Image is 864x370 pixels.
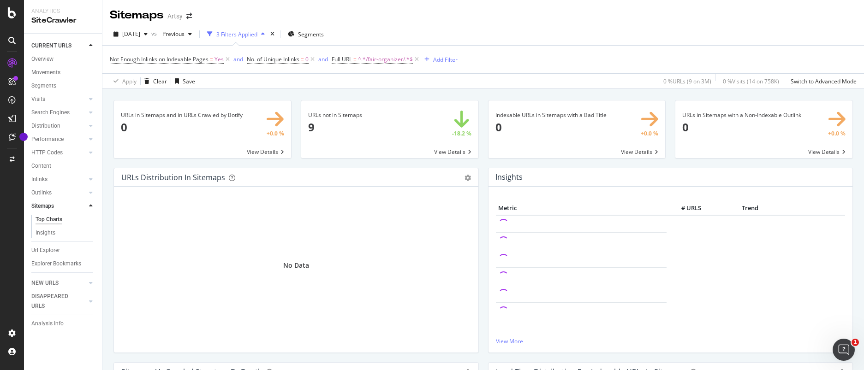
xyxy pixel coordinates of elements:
div: Analytics [31,7,95,15]
a: View More [496,337,846,345]
div: Segments [31,81,56,91]
a: Movements [31,68,95,77]
span: 2025 Aug. 28th [122,30,140,38]
a: Segments [31,81,95,91]
a: Content [31,161,95,171]
th: Trend [703,201,797,215]
span: Segments [298,30,324,38]
a: Inlinks [31,175,86,184]
a: HTTP Codes [31,148,86,158]
a: Top Charts [36,215,95,224]
div: Sitemaps [110,7,164,23]
div: and [233,55,243,63]
span: Full URL [332,55,352,63]
button: [DATE] [110,27,151,41]
a: Sitemaps [31,201,86,211]
span: = [301,55,304,63]
div: Switch to Advanced Mode [791,77,857,85]
div: Search Engines [31,108,70,117]
a: Analysis Info [31,319,95,329]
div: NEW URLS [31,278,59,288]
span: vs [151,29,159,37]
a: Overview [31,54,95,64]
a: Outlinks [31,188,86,198]
div: times [268,29,276,39]
span: No. of Unique Inlinks [247,55,299,63]
button: Save [171,74,195,88]
div: 3 Filters Applied [216,30,257,38]
button: Previous [159,27,196,41]
a: Visits [31,94,86,104]
iframe: Intercom live chat [833,339,855,361]
span: Not Enough Inlinks on Indexable Pages [110,55,209,63]
div: 0 % Visits ( 14 on 758K ) [723,77,779,85]
button: Segments [284,27,328,41]
span: 1 [852,339,859,346]
div: Movements [31,68,60,77]
div: Tooltip anchor [19,133,28,141]
div: Inlinks [31,175,48,184]
div: arrow-right-arrow-left [186,13,192,19]
button: 3 Filters Applied [203,27,268,41]
a: Explorer Bookmarks [31,259,95,269]
div: Insights [36,228,55,238]
div: Url Explorer [31,246,60,255]
div: No Data [283,261,309,270]
span: Yes [215,53,224,66]
div: Content [31,161,51,171]
div: Sitemaps [31,201,54,211]
a: Performance [31,135,86,144]
a: DISAPPEARED URLS [31,292,86,311]
a: Search Engines [31,108,86,117]
h4: Insights [495,171,523,183]
button: and [318,55,328,64]
th: # URLS [667,201,703,215]
div: 0 % URLs ( 9 on 3M ) [663,77,711,85]
button: Apply [110,74,137,88]
div: Top Charts [36,215,62,224]
div: and [318,55,328,63]
span: = [210,55,213,63]
div: Artsy [167,12,183,21]
span: ^.*/fair-organizer/.*$ [358,53,413,66]
button: and [233,55,243,64]
th: Metric [496,201,667,215]
button: Clear [141,74,167,88]
div: Performance [31,135,64,144]
span: = [353,55,357,63]
div: Apply [122,77,137,85]
a: Url Explorer [31,246,95,255]
div: Visits [31,94,45,104]
a: Distribution [31,121,86,131]
div: Clear [153,77,167,85]
div: Add Filter [433,56,458,64]
div: URLs Distribution in Sitemaps [121,173,225,182]
span: 0 [305,53,309,66]
a: CURRENT URLS [31,41,86,51]
div: Overview [31,54,54,64]
div: HTTP Codes [31,148,63,158]
button: Switch to Advanced Mode [787,74,857,88]
div: Outlinks [31,188,52,198]
button: Add Filter [421,54,458,65]
span: Previous [159,30,185,38]
div: Explorer Bookmarks [31,259,81,269]
a: NEW URLS [31,278,86,288]
div: Analysis Info [31,319,64,329]
div: gear [465,175,471,181]
div: Save [183,77,195,85]
div: Distribution [31,121,60,131]
div: SiteCrawler [31,15,95,26]
div: CURRENT URLS [31,41,72,51]
a: Insights [36,228,95,238]
div: DISAPPEARED URLS [31,292,78,311]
